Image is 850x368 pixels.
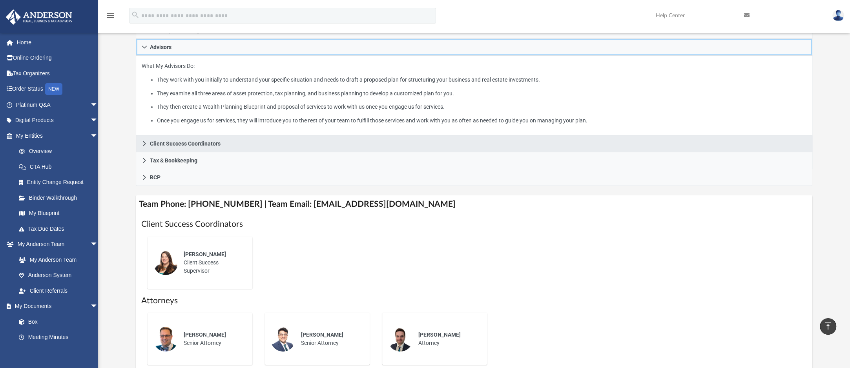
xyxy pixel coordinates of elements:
[11,330,106,345] a: Meeting Minutes
[150,44,171,50] span: Advisors
[388,326,413,352] img: thumbnail
[301,332,343,338] span: [PERSON_NAME]
[106,15,115,20] a: menu
[5,299,106,314] a: My Documentsarrow_drop_down
[270,326,295,352] img: thumbnail
[136,152,812,169] a: Tax & Bookkeeping
[11,252,102,268] a: My Anderson Team
[5,66,110,81] a: Tax Organizers
[832,10,844,21] img: User Pic
[157,102,806,112] li: They then create a Wealth Planning Blueprint and proposal of services to work with us once you en...
[5,81,110,97] a: Order StatusNEW
[178,325,247,353] div: Senior Attorney
[136,39,812,56] a: Advisors
[157,89,806,98] li: They examine all three areas of asset protection, tax planning, and business planning to develop ...
[90,113,106,129] span: arrow_drop_down
[184,251,226,257] span: [PERSON_NAME]
[90,128,106,144] span: arrow_drop_down
[5,97,110,113] a: Platinum Q&Aarrow_drop_down
[150,175,161,180] span: BCP
[823,321,833,331] i: vertical_align_top
[157,116,806,126] li: Once you engage us for services, they will introduce you to the rest of your team to fulfill thos...
[11,190,110,206] a: Binder Walkthrough
[153,250,178,275] img: thumbnail
[150,141,221,146] span: Client Success Coordinators
[136,169,812,186] a: BCP
[5,128,110,144] a: My Entitiesarrow_drop_down
[295,325,364,353] div: Senior Attorney
[90,97,106,113] span: arrow_drop_down
[142,61,806,125] p: What My Advisors Do:
[157,75,806,85] li: They work with you initially to understand your specific situation and needs to draft a proposed ...
[5,113,110,128] a: Digital Productsarrow_drop_down
[5,35,110,50] a: Home
[184,332,226,338] span: [PERSON_NAME]
[150,158,197,163] span: Tax & Bookkeeping
[418,332,461,338] span: [PERSON_NAME]
[153,326,178,352] img: thumbnail
[141,295,807,306] h1: Attorneys
[11,144,110,159] a: Overview
[11,283,106,299] a: Client Referrals
[131,11,140,19] i: search
[90,299,106,315] span: arrow_drop_down
[136,135,812,152] a: Client Success Coordinators
[136,195,812,213] h4: Team Phone: [PHONE_NUMBER] | Team Email: [EMAIL_ADDRESS][DOMAIN_NAME]
[5,237,106,252] a: My Anderson Teamarrow_drop_down
[178,245,247,281] div: Client Success Supervisor
[11,314,102,330] a: Box
[90,237,106,253] span: arrow_drop_down
[413,325,482,353] div: Attorney
[11,206,106,221] a: My Blueprint
[136,56,812,135] div: Advisors
[4,9,75,25] img: Anderson Advisors Platinum Portal
[11,175,110,190] a: Entity Change Request
[5,50,110,66] a: Online Ordering
[11,268,106,283] a: Anderson System
[820,318,836,335] a: vertical_align_top
[45,83,62,95] div: NEW
[11,159,110,175] a: CTA Hub
[150,27,207,33] span: Attorneys & Paralegals
[106,11,115,20] i: menu
[11,221,110,237] a: Tax Due Dates
[141,219,807,230] h1: Client Success Coordinators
